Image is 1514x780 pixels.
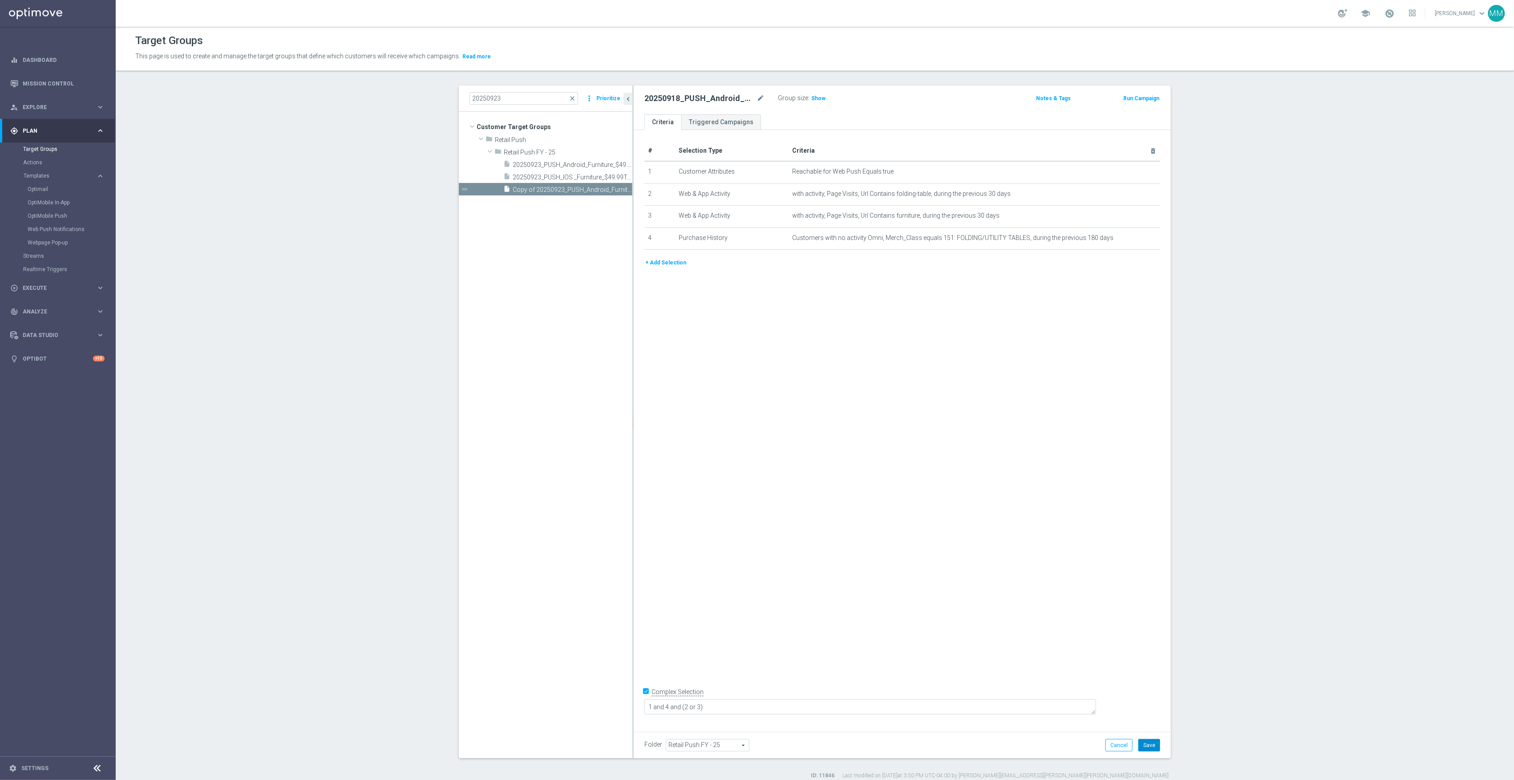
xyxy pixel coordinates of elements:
[10,308,18,316] i: track_changes
[681,114,761,130] a: Triggered Campaigns
[503,160,510,171] i: insert_drive_file
[644,227,676,250] td: 4
[513,186,632,194] span: Copy of 20250923_PUSH_Android_Furniture_$49.99Tables
[135,34,203,47] h1: Target Groups
[23,169,115,249] div: Templates
[28,239,93,246] a: Webpage Pop-up
[1434,7,1488,20] a: [PERSON_NAME]keyboard_arrow_down
[1122,93,1160,103] button: Run Campaign
[793,147,815,154] span: Criteria
[10,127,105,134] button: gps_fixed Plan keyboard_arrow_right
[10,347,105,370] div: Optibot
[96,284,105,292] i: keyboard_arrow_right
[644,141,676,161] th: #
[21,766,49,771] a: Settings
[676,227,789,250] td: Purchase History
[23,347,93,370] a: Optibot
[28,209,115,223] div: OptiMobile Push
[644,258,687,268] button: + Add Selection
[10,57,105,64] button: equalizer Dashboard
[486,135,493,146] i: folder
[569,95,576,102] span: close
[585,92,594,105] i: more_vert
[10,308,105,315] div: track_changes Analyze keyboard_arrow_right
[23,48,105,72] a: Dashboard
[811,95,826,102] span: Show
[23,266,93,273] a: Realtime Triggers
[513,174,632,181] span: 20250923_PUSH_IOS _Furniture_$49.99Tables
[23,285,96,291] span: Execute
[96,103,105,111] i: keyboard_arrow_right
[494,148,502,158] i: folder
[503,185,510,195] i: insert_drive_file
[23,156,115,169] div: Actions
[1138,739,1160,752] button: Save
[10,284,96,292] div: Execute
[96,172,105,180] i: keyboard_arrow_right
[1478,8,1487,18] span: keyboard_arrow_down
[461,52,492,61] button: Read more
[10,308,96,316] div: Analyze
[595,93,622,105] button: Prioritize
[793,168,894,175] span: Reachable for Web Push Equals true
[10,284,18,292] i: play_circle_outline
[96,331,105,339] i: keyboard_arrow_right
[23,263,115,276] div: Realtime Triggers
[644,206,676,228] td: 3
[513,161,632,169] span: 20250923_PUSH_Android_Furniture_$49.99Tables
[1036,93,1072,103] button: Notes & Tags
[23,172,105,179] button: Templates keyboard_arrow_right
[28,226,93,233] a: Web Push Notifications
[10,284,105,292] button: play_circle_outline Execute keyboard_arrow_right
[652,688,704,696] label: Complex Selection
[28,196,115,209] div: OptiMobile In-App
[10,103,96,111] div: Explore
[10,103,18,111] i: person_search
[10,104,105,111] div: person_search Explore keyboard_arrow_right
[676,206,789,228] td: Web & App Activity
[676,183,789,206] td: Web & App Activity
[495,136,632,144] span: Retail Push
[644,161,676,183] td: 1
[644,183,676,206] td: 2
[28,212,93,219] a: OptiMobile Push
[93,356,105,362] div: +10
[10,331,96,339] div: Data Studio
[676,141,789,161] th: Selection Type
[28,186,93,193] a: Optimail
[793,190,1011,198] span: with activity, Page Visits, Url Contains folding-table, during the previous 30 days
[624,95,632,103] i: chevron_left
[623,93,632,105] button: chevron_left
[23,105,96,110] span: Explore
[503,173,510,183] i: insert_drive_file
[10,127,96,135] div: Plan
[10,355,105,362] button: lightbulb Optibot +10
[477,121,632,133] span: Customer Target Groups
[96,126,105,135] i: keyboard_arrow_right
[23,142,115,156] div: Target Groups
[644,93,755,104] h2: 20250918_PUSH_Android_Tech_L2_Printers
[23,128,96,134] span: Plan
[23,252,93,260] a: Streams
[10,332,105,339] button: Data Studio keyboard_arrow_right
[23,72,105,95] a: Mission Control
[23,309,96,314] span: Analyze
[24,173,87,179] span: Templates
[778,94,808,102] label: Group size
[135,53,460,60] span: This page is used to create and manage the target groups that define which customers will receive...
[757,93,765,104] i: mode_edit
[9,764,17,772] i: settings
[811,772,834,780] label: ID: 11846
[96,307,105,316] i: keyboard_arrow_right
[24,173,96,179] div: Templates
[1150,147,1157,154] i: delete_forever
[28,223,115,236] div: Web Push Notifications
[10,48,105,72] div: Dashboard
[10,56,18,64] i: equalizer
